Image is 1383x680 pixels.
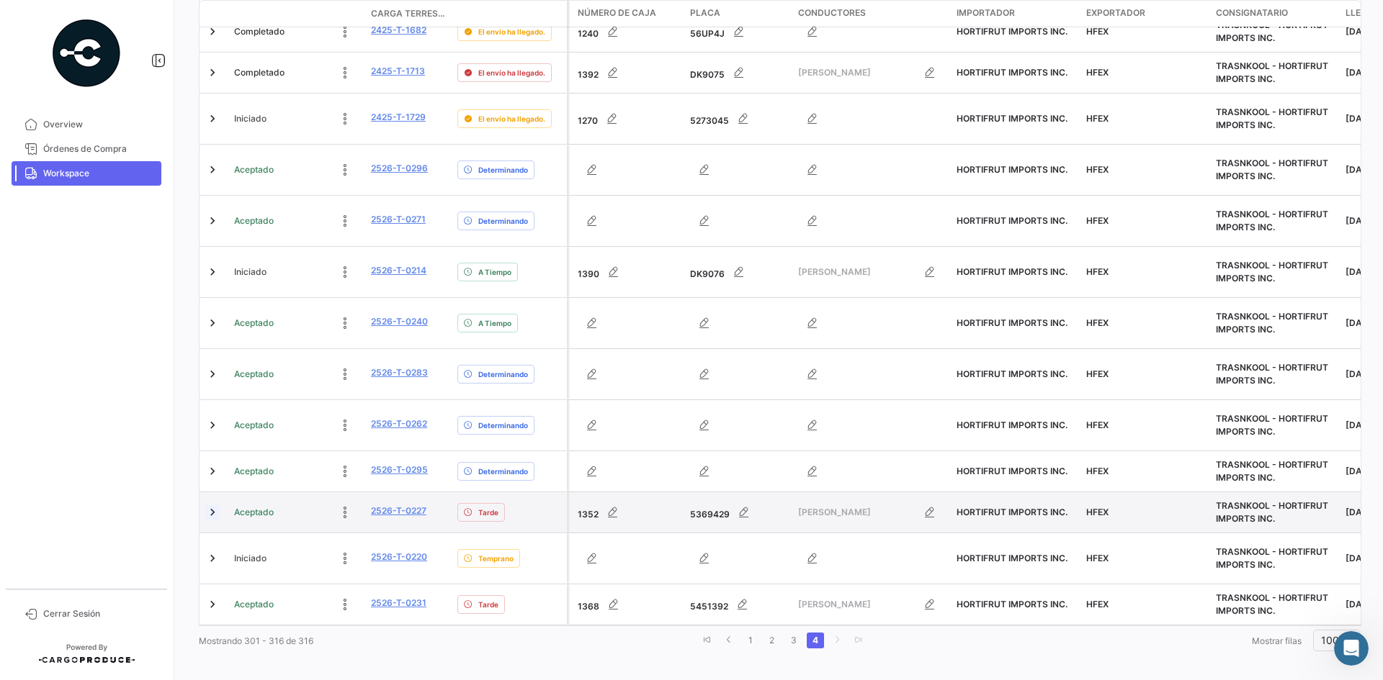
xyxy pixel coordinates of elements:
[1086,67,1109,78] span: HFEX
[1216,546,1328,570] span: TRASNKOOL - HORTIFRUT IMPORTS INC.
[798,266,916,278] span: [PERSON_NAME]
[205,597,220,612] a: Expand/Collapse Row
[1216,413,1328,437] span: TRASNKOOL - HORTIFRUT IMPORTS INC.
[798,6,866,19] span: Conductores
[957,266,1068,277] span: HORTIFRUT IMPORTS INC.
[805,628,826,653] li: page 4
[1216,260,1328,284] span: TRASNKOOL - HORTIFRUT IMPORTS INC.
[12,332,277,390] div: Andrielle dice…
[12,113,277,234] div: Operator dice…
[12,56,277,113] div: Jose dice…
[690,17,787,46] div: 56UP4J
[1086,164,1109,175] span: HFEX
[35,200,130,212] b: menos de 1 hora
[1086,317,1109,328] span: HFEX
[764,633,781,648] a: 2
[478,368,528,380] span: Determinando
[957,164,1068,175] span: HORTIFRUT IMPORTS INC.
[365,1,452,26] datatable-header-cell: Carga Terrestre #
[371,24,426,37] a: 2425-T-1682
[12,112,161,137] a: Overview
[91,471,103,483] button: Start recording
[792,1,951,27] datatable-header-cell: Conductores
[478,317,511,329] span: A Tiempo
[957,6,1015,19] span: Importador
[186,399,265,413] div: muchas gracias
[578,17,679,46] div: 1240
[68,471,80,483] button: Adjuntar un archivo
[798,598,916,611] span: [PERSON_NAME]
[371,463,428,476] a: 2526-T-0295
[951,1,1080,27] datatable-header-cell: Importador
[1086,507,1109,517] span: HFEX
[371,315,428,328] a: 2526-T-0240
[1216,6,1288,19] span: Consignatario
[52,56,277,101] div: Buen dia me dan de alta al operador [PERSON_NAME] porfavor :)
[205,551,220,566] a: Expand/Collapse Row
[798,506,916,519] span: [PERSON_NAME]
[23,150,220,176] b: [PERSON_NAME][EMAIL_ADDRESS][DOMAIN_NAME]
[205,316,220,330] a: Expand/Collapse Row
[957,215,1068,226] span: HORTIFRUT IMPORTS INC.
[1216,592,1328,616] span: TRASNKOOL - HORTIFRUT IMPORTS INC.
[684,1,792,27] datatable-header-cell: Placa
[1086,266,1109,277] span: HFEX
[371,504,426,517] a: 2526-T-0227
[578,498,679,527] div: 1352
[225,6,253,33] button: Inicio
[371,417,427,430] a: 2526-T-0262
[478,67,545,78] span: El envío ha llegado.
[699,633,716,648] a: go to first page
[957,317,1068,328] span: HORTIFRUT IMPORTS INC.
[740,628,761,653] li: page 1
[43,142,156,155] span: Órdenes de Compra
[478,113,545,124] span: El envío ha llegado.
[1086,26,1109,37] span: HFEX
[205,112,220,126] a: Expand/Collapse Row
[957,466,1068,476] span: HORTIFRUT IMPORTS INC.
[205,163,220,177] a: Expand/Collapse Row
[23,367,109,376] div: Andrielle • Hace 1h
[828,633,846,648] a: go to next page
[234,598,274,611] span: Aceptado
[228,8,365,19] datatable-header-cell: Estado
[23,122,225,178] div: Las respuestas te llegarán aquí y por correo electrónico: ✉️
[1321,634,1339,646] span: 100
[205,505,220,520] a: Expand/Collapse Row
[12,234,277,267] div: Andrielle dice…
[234,266,267,278] span: Iniciado
[63,65,265,93] div: Buen dia me dan de alta al operador [PERSON_NAME] porfavor :)
[12,332,133,364] div: Operador agregadoAndrielle • Hace 1h
[23,341,122,355] div: Operador agregado
[761,628,783,653] li: page 2
[174,390,277,422] div: muchas gracias
[12,299,75,331] div: Si, claro
[234,112,267,125] span: Iniciado
[478,553,514,564] span: Temprano
[1080,1,1210,27] datatable-header-cell: Exportador
[12,161,161,186] a: Workspace
[1086,113,1109,124] span: HFEX
[371,550,427,563] a: 2526-T-0220
[1086,420,1109,430] span: HFEX
[1086,553,1109,563] span: HFEX
[1210,1,1340,27] datatable-header-cell: Consignatario
[23,276,210,290] div: Buenos dias Jose, un gusto saludarte
[12,113,236,222] div: Las respuestas te llegarán aquí y por correo electrónico:✉️[PERSON_NAME][EMAIL_ADDRESS][DOMAIN_NA...
[578,258,679,286] div: 1390
[690,258,787,286] div: DK9076
[957,553,1068,563] span: HORTIFRUT IMPORTS INC.
[45,471,57,483] button: Selector de gif
[478,466,528,477] span: Determinando
[12,441,276,466] textarea: Escribe un mensaje...
[371,264,426,277] a: 2526-T-0214
[957,113,1068,124] span: HORTIFRUT IMPORTS INC.
[234,163,274,176] span: Aceptado
[578,58,679,87] div: 1392
[957,507,1068,517] span: HORTIFRUT IMPORTS INC.
[234,552,267,565] span: Iniciado
[1252,635,1302,646] span: Mostrar filas
[80,237,227,250] div: joined the conversation
[798,66,916,79] span: [PERSON_NAME]
[50,17,122,89] img: powered-by.png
